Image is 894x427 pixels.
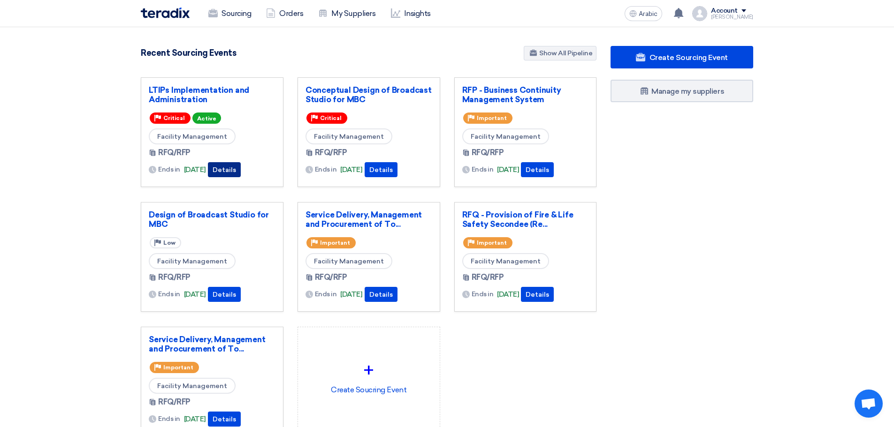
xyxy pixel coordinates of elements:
[477,115,507,121] font: Important
[163,115,185,121] font: Critical
[365,287,397,302] button: Details
[208,412,241,427] button: Details
[711,7,738,15] font: Account
[497,165,519,174] font: [DATE]
[149,85,275,104] a: LTIPs Implementation and Administration
[365,162,397,177] button: Details
[369,291,393,299] font: Details
[497,290,519,299] font: [DATE]
[158,397,191,406] font: RFQ/RFP
[471,133,541,141] font: Facility Management
[149,335,265,353] font: Service Delivery, Management and Procurement of To...
[524,46,596,60] a: Show All Pipeline
[711,14,753,20] font: [PERSON_NAME]
[477,240,507,246] font: Important
[625,6,662,21] button: Arabic
[306,210,422,229] font: Service Delivery, Management and Procurement of To...
[213,291,236,299] font: Details
[472,273,504,282] font: RFQ/RFP
[320,115,342,121] font: Critical
[149,335,275,353] a: Service Delivery, Management and Procurement of To...
[184,415,206,423] font: [DATE]
[306,210,432,229] a: Service Delivery, Management and Procurement of To...
[213,415,236,423] font: Details
[369,166,393,174] font: Details
[611,80,753,102] a: Manage my suppliers
[383,3,438,24] a: Insights
[163,364,193,371] font: Important
[208,162,241,177] button: Details
[158,273,191,282] font: RFQ/RFP
[692,6,707,21] img: profile_test.png
[526,291,549,299] font: Details
[158,165,180,173] font: Ends in
[320,240,350,246] font: Important
[472,290,494,298] font: Ends in
[462,210,573,229] font: RFQ - Provision of Fire & Life Safety Secondee (Re...
[157,382,227,390] font: Facility Management
[315,273,347,282] font: RFQ/RFP
[222,9,251,18] font: Sourcing
[340,165,362,174] font: [DATE]
[404,9,431,18] font: Insights
[331,9,375,18] font: My Suppliers
[364,359,374,382] font: +
[855,390,883,418] div: Open chat
[649,53,728,62] font: Create Sourcing Event
[311,3,383,24] a: My Suppliers
[521,162,554,177] button: Details
[213,166,236,174] font: Details
[184,165,206,174] font: [DATE]
[158,415,180,423] font: Ends in
[149,85,249,104] font: LTIPs Implementation and Administration
[315,165,337,173] font: Ends in
[315,290,337,298] font: Ends in
[526,166,549,174] font: Details
[141,7,190,18] img: Teradix logo
[462,85,561,104] font: RFP - Business Continuity Management System
[651,87,724,96] font: Manage my suppliers
[279,9,303,18] font: Orders
[462,85,589,104] a: RFP - Business Continuity Management System
[158,290,180,298] font: Ends in
[314,133,384,141] font: Facility Management
[184,290,206,299] font: [DATE]
[201,3,259,24] a: Sourcing
[163,240,176,246] font: Low
[472,165,494,173] font: Ends in
[158,148,191,157] font: RFQ/RFP
[197,115,216,122] font: Active
[157,133,227,141] font: Facility Management
[331,385,406,394] font: Create Soucring Event
[471,257,541,265] font: Facility Management
[149,210,275,229] a: Design of Broadcast Studio for MBC
[208,287,241,302] button: Details
[157,257,227,265] font: Facility Management
[472,148,504,157] font: RFQ/RFP
[539,49,592,57] font: Show All Pipeline
[315,148,347,157] font: RFQ/RFP
[149,210,269,229] font: Design of Broadcast Studio for MBC
[340,290,362,299] font: [DATE]
[521,287,554,302] button: Details
[462,210,589,229] a: RFQ - Provision of Fire & Life Safety Secondee (Re...
[259,3,311,24] a: Orders
[306,85,432,104] a: Conceptual Design of Broadcast Studio for MBC
[141,48,236,58] font: Recent Sourcing Events
[639,10,657,18] font: Arabic
[314,257,384,265] font: Facility Management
